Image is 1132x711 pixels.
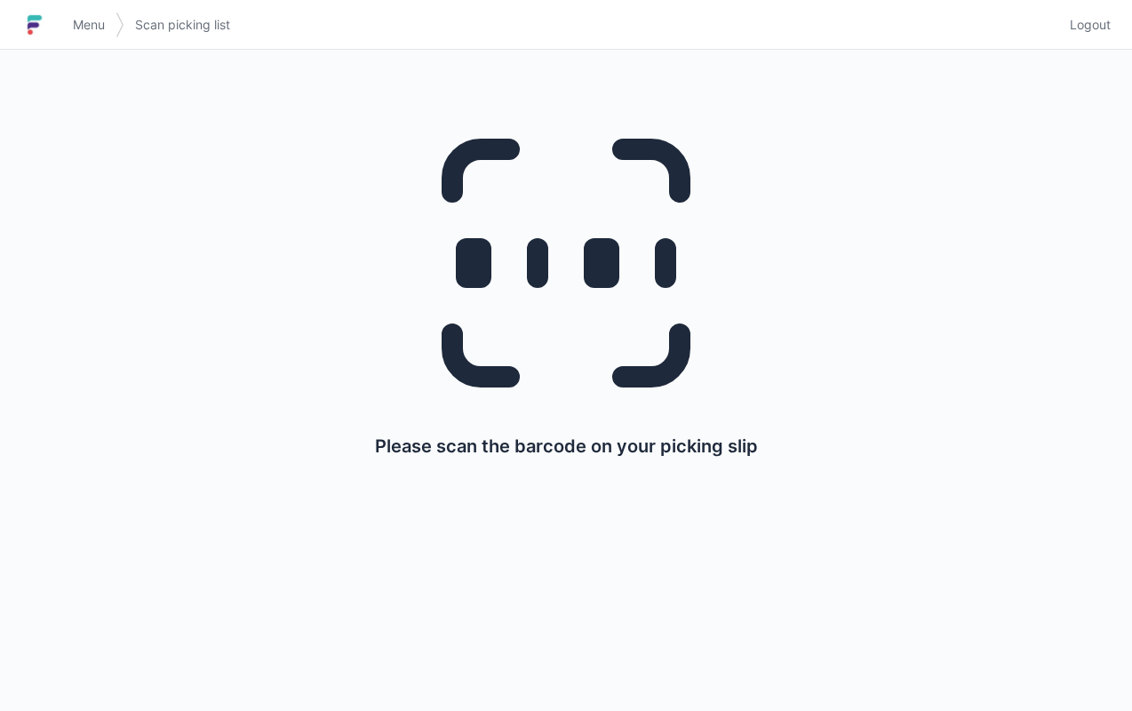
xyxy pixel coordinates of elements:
a: Menu [62,9,116,41]
p: Please scan the barcode on your picking slip [375,434,758,459]
a: Logout [1059,9,1111,41]
img: svg> [116,4,124,46]
span: Scan picking list [135,16,230,34]
a: Scan picking list [124,9,241,41]
span: Logout [1070,16,1111,34]
img: logo-small.jpg [21,11,48,39]
span: Menu [73,16,105,34]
